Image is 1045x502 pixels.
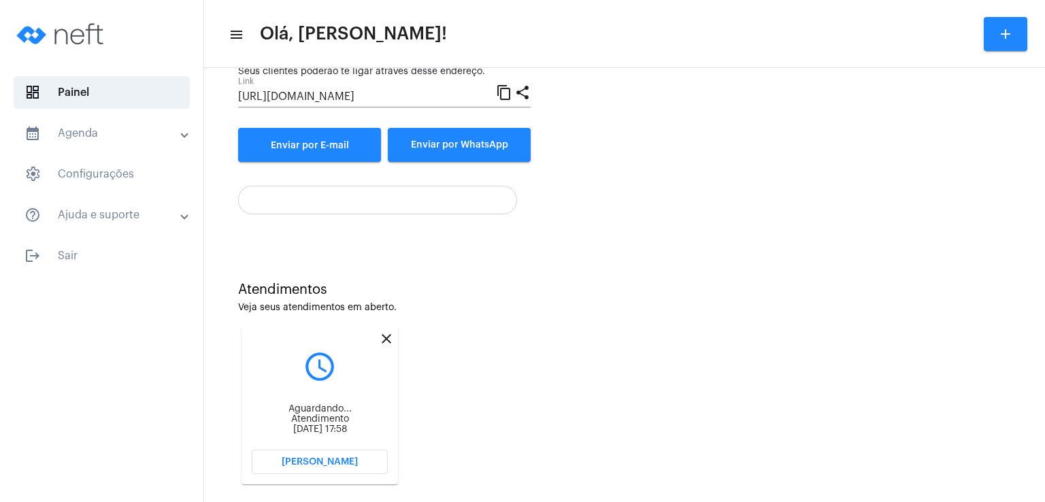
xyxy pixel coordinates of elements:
[388,128,531,162] button: Enviar por WhatsApp
[496,84,512,100] mat-icon: content_copy
[8,117,203,150] mat-expansion-panel-header: sidenav iconAgenda
[24,84,41,101] span: sidenav icon
[24,207,182,223] mat-panel-title: Ajuda e suporte
[271,141,349,150] span: Enviar por E-mail
[238,303,1011,313] div: Veja seus atendimentos em aberto.
[24,248,41,264] mat-icon: sidenav icon
[252,404,388,414] div: Aguardando...
[252,350,388,384] mat-icon: query_builder
[24,207,41,223] mat-icon: sidenav icon
[8,199,203,231] mat-expansion-panel-header: sidenav iconAjuda e suporte
[14,239,190,272] span: Sair
[238,128,381,162] a: Enviar por E-mail
[378,331,395,347] mat-icon: close
[252,414,388,424] div: Atendimento
[24,166,41,182] span: sidenav icon
[24,125,182,141] mat-panel-title: Agenda
[514,84,531,100] mat-icon: share
[252,424,388,435] div: [DATE] 17:58
[260,23,447,45] span: Olá, [PERSON_NAME]!
[14,158,190,190] span: Configurações
[238,282,1011,297] div: Atendimentos
[252,450,388,474] button: [PERSON_NAME]
[229,27,242,43] mat-icon: sidenav icon
[997,26,1014,42] mat-icon: add
[282,457,358,467] span: [PERSON_NAME]
[238,67,531,77] div: Seus clientes poderão te ligar através desse endereço.
[411,140,508,150] span: Enviar por WhatsApp
[11,7,113,61] img: logo-neft-novo-2.png
[14,76,190,109] span: Painel
[24,125,41,141] mat-icon: sidenav icon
